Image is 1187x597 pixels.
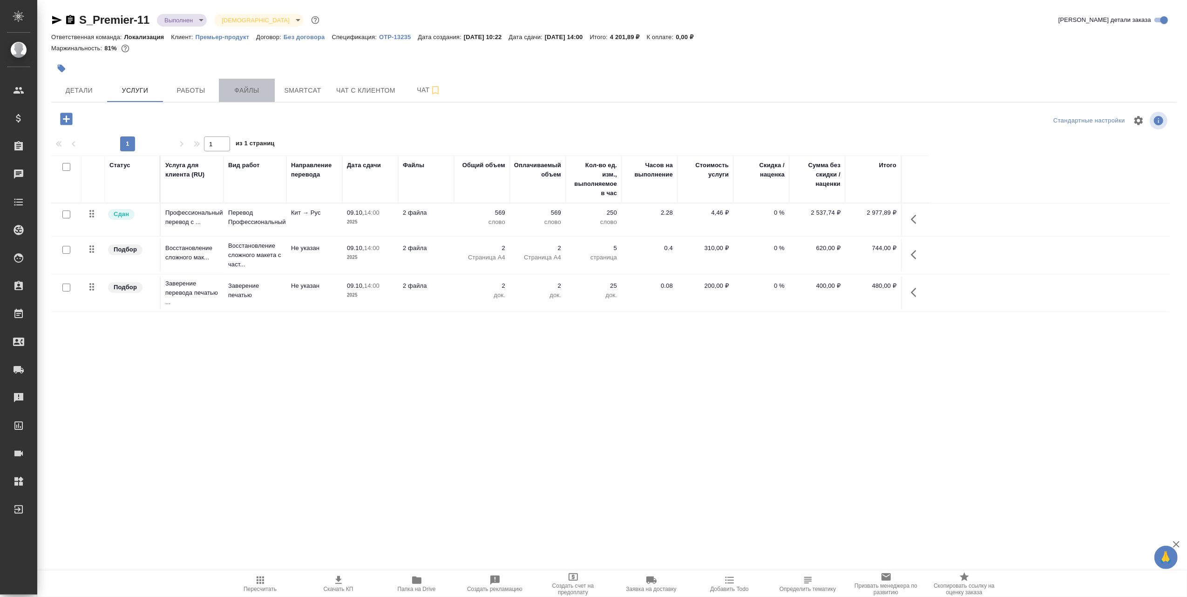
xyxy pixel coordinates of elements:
button: Показать кнопки [905,208,928,231]
p: 2025 [347,253,393,262]
p: Ответственная команда: [51,34,124,41]
p: Спецификация: [332,34,379,41]
p: 0 % [738,244,785,253]
span: Чат [407,84,451,96]
span: Работы [169,85,213,96]
a: Премьер-продукт [196,33,257,41]
p: Локализация [124,34,171,41]
p: Клиент: [171,34,195,41]
span: Файлы [224,85,269,96]
p: OTP-13235 [379,34,418,41]
p: Перевод Профессиональный [228,208,282,227]
p: Страница А4 [459,253,505,262]
p: [DATE] 14:00 [545,34,590,41]
p: 0 % [738,281,785,291]
td: 0.08 [622,277,678,309]
span: [PERSON_NAME] детали заказа [1058,15,1151,25]
p: 569 [515,208,561,217]
div: Вид работ [228,161,260,170]
p: Сдан [114,210,129,219]
p: 14:00 [364,209,380,216]
p: Дата сдачи: [509,34,545,41]
p: 4 201,89 ₽ [610,34,647,41]
p: Подбор [114,245,137,254]
p: страница [570,253,617,262]
a: OTP-13235 [379,33,418,41]
p: Не указан [291,281,338,291]
div: Выполнен [157,14,207,27]
p: 2 977,89 ₽ [850,208,896,217]
p: 200,00 ₽ [682,281,729,291]
p: док. [515,291,561,300]
div: Услуга для клиента (RU) [165,161,219,179]
p: 4,46 ₽ [682,208,729,217]
button: 672.90 RUB; [119,42,131,54]
p: 25 [570,281,617,291]
p: 2 файла [403,244,449,253]
p: 2 [515,244,561,253]
p: Премьер-продукт [196,34,257,41]
div: Статус [109,161,130,170]
div: Сумма без скидки / наценки [794,161,841,189]
p: 09.10, [347,282,364,289]
p: 14:00 [364,244,380,251]
p: Заверение печатью [228,281,282,300]
p: Договор: [256,34,284,41]
p: 2 файла [403,281,449,291]
p: К оплате: [647,34,676,41]
button: Выполнен [162,16,196,24]
p: 400,00 ₽ [794,281,841,291]
div: Файлы [403,161,424,170]
p: 744,00 ₽ [850,244,896,253]
button: Показать кнопки [905,281,928,304]
p: Профессиональный перевод с ... [165,208,219,227]
span: Услуги [113,85,157,96]
p: Заверение перевода печатью ... [165,279,219,307]
td: 2.28 [622,204,678,236]
p: 14:00 [364,282,380,289]
div: split button [1051,114,1127,128]
p: 0,00 ₽ [676,34,700,41]
p: Маржинальность: [51,45,104,52]
p: 5 [570,244,617,253]
p: док. [459,291,505,300]
p: Страница А4 [515,253,561,262]
div: Часов на выполнение [626,161,673,179]
p: 569 [459,208,505,217]
p: Дата создания: [418,34,463,41]
p: Кит → Рус [291,208,338,217]
p: 81% [104,45,119,52]
a: Без договора [284,33,332,41]
svg: Подписаться [430,85,441,96]
button: Показать кнопки [905,244,928,266]
p: 480,00 ₽ [850,281,896,291]
div: Стоимость услуги [682,161,729,179]
p: 09.10, [347,209,364,216]
p: 310,00 ₽ [682,244,729,253]
p: 620,00 ₽ [794,244,841,253]
p: 2 [459,281,505,291]
td: 0.4 [622,239,678,271]
div: Направление перевода [291,161,338,179]
button: Добавить тэг [51,58,72,79]
p: 2025 [347,217,393,227]
p: 0 % [738,208,785,217]
div: Итого [879,161,896,170]
button: 🙏 [1154,546,1178,569]
span: Детали [57,85,102,96]
p: 250 [570,208,617,217]
p: слово [515,217,561,227]
span: Настроить таблицу [1127,109,1150,132]
span: Smartcat [280,85,325,96]
p: 2025 [347,291,393,300]
p: [DATE] 10:22 [464,34,509,41]
p: 2 [515,281,561,291]
button: Доп статусы указывают на важность/срочность заказа [309,14,321,26]
p: док. [570,291,617,300]
button: Скопировать ссылку [65,14,76,26]
span: из 1 страниц [236,138,275,151]
p: Без договора [284,34,332,41]
div: Дата сдачи [347,161,381,170]
p: Не указан [291,244,338,253]
p: слово [459,217,505,227]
